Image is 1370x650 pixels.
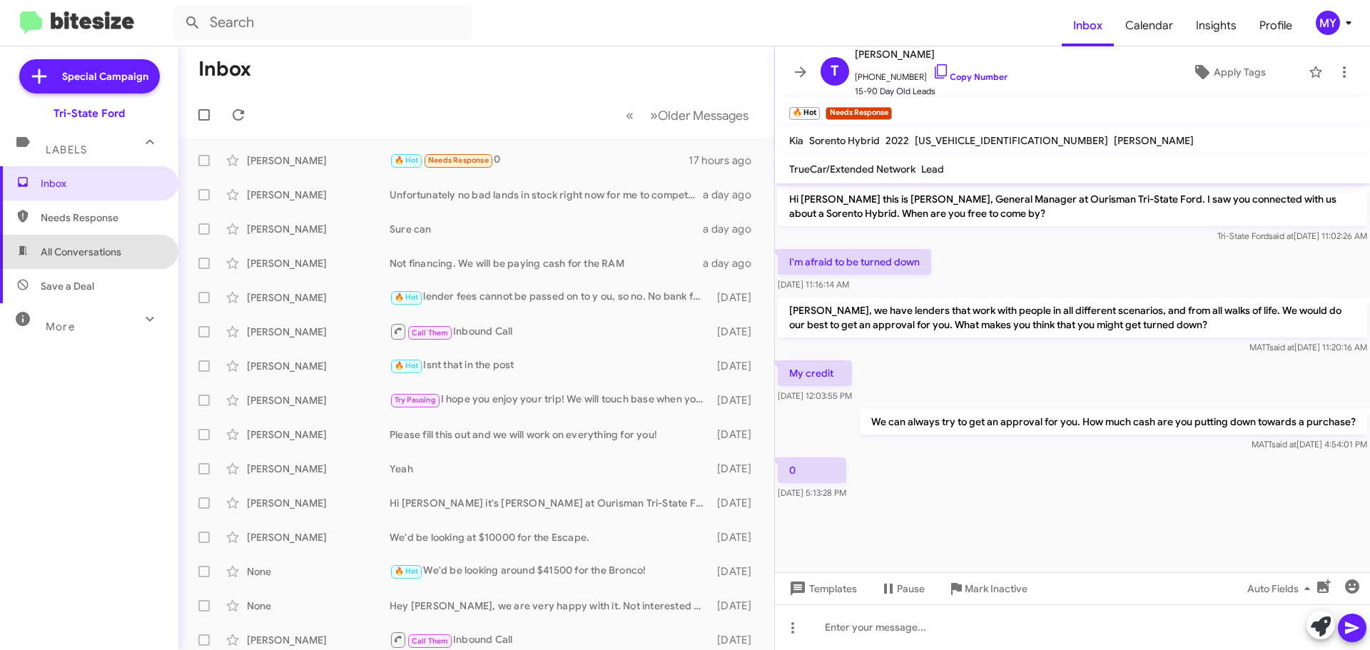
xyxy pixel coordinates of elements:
[390,357,710,374] div: Isnt that in the post
[1247,576,1316,601] span: Auto Fields
[62,69,148,83] span: Special Campaign
[897,576,925,601] span: Pause
[390,392,710,408] div: I hope you enjoy your trip! We will touch base when you are home and yuo can come take a look
[247,188,390,202] div: [PERSON_NAME]
[395,567,419,576] span: 🔥 Hot
[390,256,703,270] div: Not financing. We will be paying cash for the RAM
[247,564,390,579] div: None
[710,462,763,476] div: [DATE]
[1272,439,1297,450] span: said at
[1114,5,1184,46] a: Calendar
[710,496,763,510] div: [DATE]
[778,186,1367,226] p: Hi [PERSON_NAME] this is [PERSON_NAME], General Manager at Ourisman Tri-State Ford. I saw you con...
[710,393,763,407] div: [DATE]
[650,106,658,124] span: »
[390,599,710,613] div: Hey [PERSON_NAME], we are very happy with it. Not interested in selling it at this time. Thanks
[789,163,915,176] span: TrueCar/Extended Network
[703,222,763,236] div: a day ago
[710,599,763,613] div: [DATE]
[703,256,763,270] div: a day ago
[41,245,121,259] span: All Conversations
[247,222,390,236] div: [PERSON_NAME]
[868,576,936,601] button: Pause
[1316,11,1340,35] div: MY
[390,188,703,202] div: Unfortunately no bad lands in stock right now for me to compete I appreciate the opportunity
[710,290,763,305] div: [DATE]
[412,636,449,646] span: Call Them
[390,222,703,236] div: Sure can
[247,153,390,168] div: [PERSON_NAME]
[855,84,1008,98] span: 15-90 Day Old Leads
[710,359,763,373] div: [DATE]
[390,152,689,168] div: 0
[390,496,710,510] div: Hi [PERSON_NAME] it's [PERSON_NAME] at Ourisman Tri-State Ford. Act fast to take advantage of gre...
[247,290,390,305] div: [PERSON_NAME]
[617,101,642,130] button: Previous
[1236,576,1327,601] button: Auto Fields
[831,60,839,83] span: T
[247,325,390,339] div: [PERSON_NAME]
[1062,5,1114,46] a: Inbox
[809,134,880,147] span: Sorento Hybrid
[658,108,749,123] span: Older Messages
[247,496,390,510] div: [PERSON_NAME]
[1214,59,1266,85] span: Apply Tags
[390,530,710,544] div: We'd be looking at $10000 for the Escape.
[395,293,419,302] span: 🔥 Hot
[395,156,419,165] span: 🔥 Hot
[428,156,489,165] span: Needs Response
[921,163,944,176] span: Lead
[1248,5,1304,46] a: Profile
[778,457,846,483] p: 0
[933,71,1008,82] a: Copy Number
[390,323,710,340] div: Inbound Call
[247,427,390,442] div: [PERSON_NAME]
[860,409,1367,435] p: We can always try to get an approval for you. How much cash are you putting down towards a purchase?
[778,360,852,386] p: My credit
[1155,59,1301,85] button: Apply Tags
[395,395,436,405] span: Try Pausing
[46,320,75,333] span: More
[626,106,634,124] span: «
[789,107,820,120] small: 🔥 Hot
[395,361,419,370] span: 🔥 Hot
[855,46,1008,63] span: [PERSON_NAME]
[1184,5,1248,46] a: Insights
[710,530,763,544] div: [DATE]
[710,633,763,647] div: [DATE]
[412,328,449,337] span: Call Them
[826,107,891,120] small: Needs Response
[54,106,125,121] div: Tri-State Ford
[46,143,87,156] span: Labels
[641,101,757,130] button: Next
[886,134,909,147] span: 2022
[936,576,1039,601] button: Mark Inactive
[1304,11,1354,35] button: MY
[778,298,1367,337] p: [PERSON_NAME], we have lenders that work with people in all different scenarios, and from all wal...
[41,279,94,293] span: Save a Deal
[1269,342,1294,352] span: said at
[41,210,162,225] span: Needs Response
[703,188,763,202] div: a day ago
[775,576,868,601] button: Templates
[915,134,1108,147] span: [US_VEHICLE_IDENTIFICATION_NUMBER]
[1114,134,1194,147] span: [PERSON_NAME]
[778,249,931,275] p: I'm afraid to be turned down
[247,599,390,613] div: None
[41,176,162,191] span: Inbox
[390,563,710,579] div: We'd be looking around $41500 for the Bronco!
[710,564,763,579] div: [DATE]
[789,134,803,147] span: Kia
[390,289,710,305] div: lender fees cannot be passed on to y ou, so no. No bank fees, just their interest rate
[173,6,472,40] input: Search
[247,530,390,544] div: [PERSON_NAME]
[1249,342,1367,352] span: MATT [DATE] 11:20:16 AM
[778,279,849,290] span: [DATE] 11:16:14 AM
[390,427,710,442] div: Please fill this out and we will work on everything for you!
[247,462,390,476] div: [PERSON_NAME]
[247,633,390,647] div: [PERSON_NAME]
